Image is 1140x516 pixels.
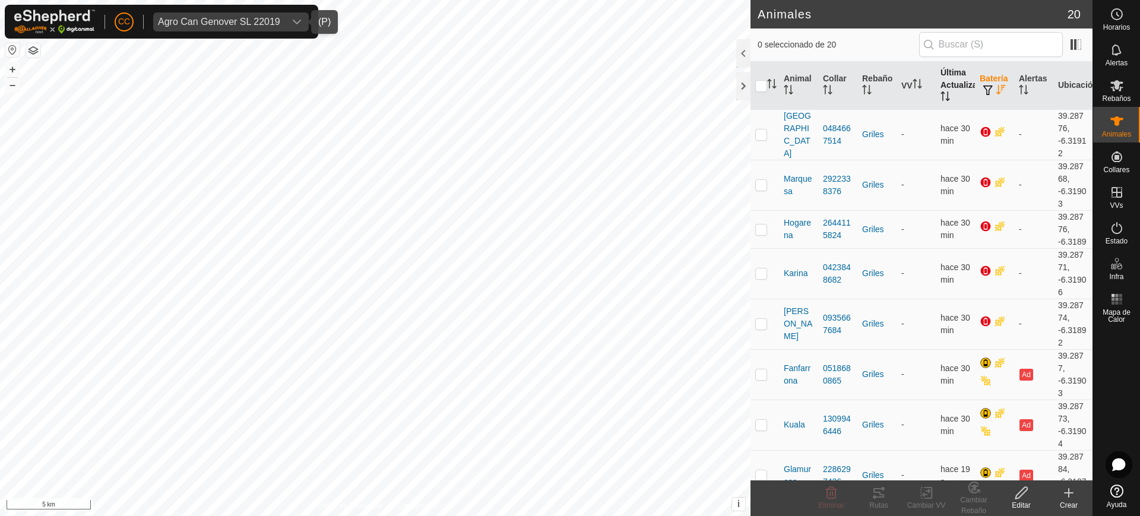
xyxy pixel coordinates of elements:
[857,62,897,110] th: Rebaño
[1107,501,1127,508] span: Ayuda
[940,218,970,240] span: 18 ago 2025, 7:36
[855,500,902,511] div: Rutas
[1106,238,1128,245] span: Estado
[784,463,813,488] span: Glamurosa
[1102,95,1130,102] span: Rebaños
[1053,62,1092,110] th: Ubicación
[996,87,1006,96] p-sorticon: Activar para ordenar
[1014,160,1053,210] td: -
[1019,87,1028,96] p-sorticon: Activar para ordenar
[940,313,970,335] span: 18 ago 2025, 7:36
[1053,210,1092,248] td: 39.28776, -6.3189
[737,499,740,509] span: i
[940,93,950,103] p-sorticon: Activar para ordenar
[784,87,793,96] p-sorticon: Activar para ordenar
[1045,500,1092,511] div: Crear
[823,362,853,387] div: 0518680865
[758,39,919,51] span: 0 seleccionado de 20
[940,124,970,145] span: 18 ago 2025, 7:36
[784,173,813,198] span: Marquesa
[823,173,853,198] div: 2922338376
[1106,59,1128,67] span: Alertas
[940,464,970,486] span: 18 ago 2025, 8:06
[862,267,892,280] div: Griles
[940,262,970,284] span: 18 ago 2025, 7:36
[26,43,40,58] button: Capas del Mapa
[823,122,853,147] div: 0484667514
[1103,166,1129,173] span: Collares
[818,501,844,509] span: Eliminar
[779,62,818,110] th: Animal
[1053,160,1092,210] td: 39.28768, -6.31903
[784,305,813,343] span: [PERSON_NAME]
[1014,299,1053,349] td: -
[936,62,975,110] th: Última Actualización
[1053,248,1092,299] td: 39.28771, -6.31906
[1110,202,1123,209] span: VVs
[158,17,280,27] div: Agro Can Genover SL 22019
[1019,470,1033,482] button: Ad
[1053,400,1092,450] td: 39.28773, -6.31904
[1014,210,1053,248] td: -
[118,15,130,28] span: CC
[940,174,970,196] span: 18 ago 2025, 7:36
[153,12,285,31] span: Agro Can Genover SL 22019
[1096,309,1137,323] span: Mapa de Calor
[5,62,20,77] button: +
[1102,131,1131,138] span: Animales
[1014,248,1053,299] td: -
[1053,349,1092,400] td: 39.2877, -6.31903
[1053,109,1092,160] td: 39.28776, -6.31912
[901,129,904,139] app-display-virtual-paddock-transition: -
[901,470,904,480] app-display-virtual-paddock-transition: -
[784,217,813,242] span: Hogarena
[784,362,813,387] span: Fanfarrona
[862,223,892,236] div: Griles
[5,78,20,92] button: –
[950,495,997,516] div: Cambiar Rebaño
[862,87,872,96] p-sorticon: Activar para ordenar
[314,501,382,511] a: Política de Privacidad
[913,81,922,90] p-sorticon: Activar para ordenar
[823,312,853,337] div: 0935667684
[901,180,904,189] app-display-virtual-paddock-transition: -
[862,128,892,141] div: Griles
[767,81,777,90] p-sorticon: Activar para ordenar
[897,62,936,110] th: VV
[997,500,1045,511] div: Editar
[862,419,892,431] div: Griles
[1014,109,1053,160] td: -
[5,43,20,57] button: Restablecer Mapa
[940,363,970,385] span: 18 ago 2025, 7:36
[823,87,832,96] p-sorticon: Activar para ordenar
[1053,450,1092,501] td: 39.28784, -6.31878
[1109,273,1123,280] span: Infra
[862,368,892,381] div: Griles
[1014,62,1053,110] th: Alertas
[823,261,853,286] div: 0423848682
[397,501,436,511] a: Contáctenos
[862,318,892,330] div: Griles
[1068,5,1081,23] span: 20
[1053,299,1092,349] td: 39.28774, -6.31892
[285,12,309,31] div: dropdown trigger
[823,463,853,488] div: 2286297436
[784,267,807,280] span: Karina
[901,268,904,278] app-display-virtual-paddock-transition: -
[919,32,1063,57] input: Buscar (S)
[862,469,892,482] div: Griles
[1093,480,1140,513] a: Ayuda
[784,110,813,160] span: [GEOGRAPHIC_DATA]
[901,224,904,234] app-display-virtual-paddock-transition: -
[732,498,745,511] button: i
[823,413,853,438] div: 1309946446
[14,10,95,34] img: Logo Gallagher
[901,319,904,328] app-display-virtual-paddock-transition: -
[1103,24,1130,31] span: Horarios
[940,414,970,436] span: 18 ago 2025, 7:36
[818,62,857,110] th: Collar
[823,217,853,242] div: 2644115824
[1019,369,1033,381] button: Ad
[862,179,892,191] div: Griles
[902,500,950,511] div: Cambiar VV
